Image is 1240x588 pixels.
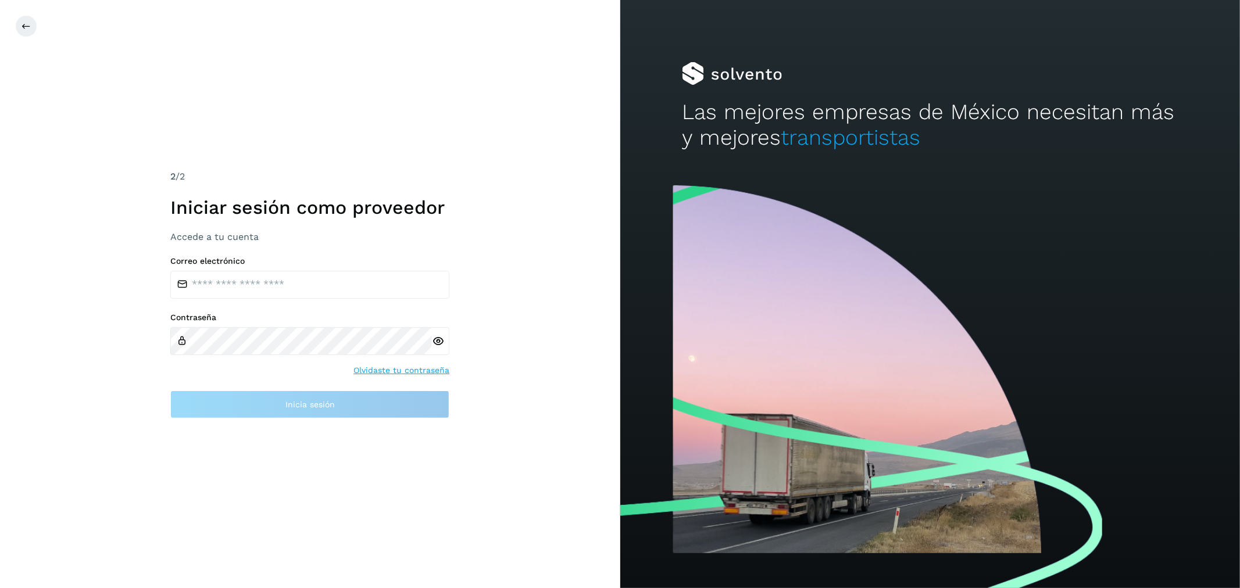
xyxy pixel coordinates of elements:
[353,364,449,377] a: Olvidaste tu contraseña
[170,170,449,184] div: /2
[170,196,449,218] h1: Iniciar sesión como proveedor
[170,390,449,418] button: Inicia sesión
[170,313,449,322] label: Contraseña
[170,256,449,266] label: Correo electrónico
[682,99,1178,151] h2: Las mejores empresas de México necesitan más y mejores
[170,171,176,182] span: 2
[170,231,449,242] h3: Accede a tu cuenta
[285,400,335,408] span: Inicia sesión
[781,125,920,150] span: transportistas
